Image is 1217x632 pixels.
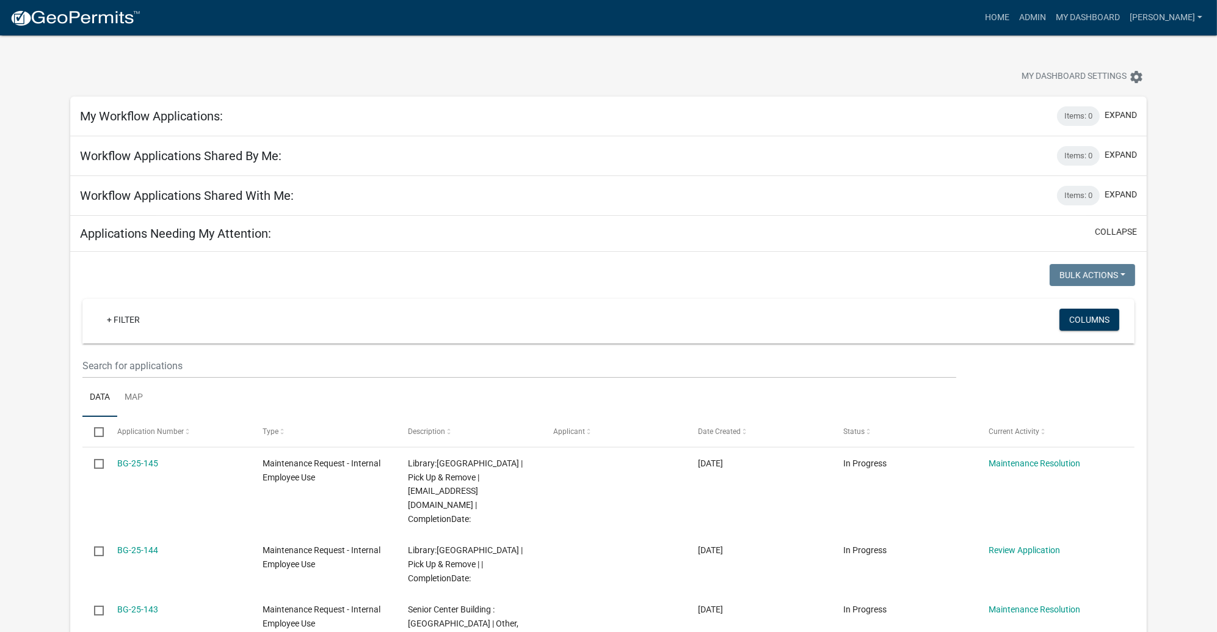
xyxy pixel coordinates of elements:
a: + Filter [97,309,150,331]
span: 10/14/2025 [698,604,723,614]
datatable-header-cell: Type [251,417,396,446]
span: Description [408,427,445,436]
span: 10/14/2025 [698,458,723,468]
datatable-header-cell: Date Created [686,417,832,446]
datatable-header-cell: Description [396,417,542,446]
button: My Dashboard Settingssettings [1012,65,1153,89]
datatable-header-cell: Status [832,417,977,446]
span: Applicant [553,427,585,436]
button: collapse [1095,226,1137,238]
span: Application Number [117,427,184,436]
span: Library:Madison County Library | Pick Up & Remove | | CompletionDate: [408,545,523,583]
h5: Workflow Applications Shared With Me: [80,188,294,203]
a: Home [980,6,1014,29]
span: Type [263,427,278,436]
a: Map [117,378,150,417]
div: Items: 0 [1057,106,1100,126]
span: Library:Madison County Library | Pick Up & Remove | cstephen@madisonco.us | CompletionDate: [408,458,523,524]
span: 10/14/2025 [698,545,723,555]
span: In Progress [843,458,887,468]
button: expand [1105,149,1137,161]
span: Maintenance Request - Internal Employee Use [263,458,380,482]
a: [PERSON_NAME] [1125,6,1207,29]
a: Maintenance Resolution [989,604,1080,614]
h5: Applications Needing My Attention: [80,226,271,241]
i: settings [1129,70,1144,84]
a: Data [82,378,117,417]
a: Review Application [989,545,1060,555]
span: My Dashboard Settings [1022,70,1127,84]
a: Maintenance Resolution [989,458,1080,468]
span: Current Activity [989,427,1039,436]
span: Maintenance Request - Internal Employee Use [263,604,380,628]
datatable-header-cell: Application Number [106,417,251,446]
h5: Workflow Applications Shared By Me: [80,149,282,163]
button: Bulk Actions [1050,264,1135,286]
a: BG-25-144 [117,545,158,555]
datatable-header-cell: Applicant [541,417,686,446]
span: In Progress [843,545,887,555]
span: Status [843,427,865,436]
span: Maintenance Request - Internal Employee Use [263,545,380,569]
div: Items: 0 [1057,186,1100,205]
button: expand [1105,109,1137,122]
a: BG-25-145 [117,458,158,468]
div: Items: 0 [1057,146,1100,166]
h5: My Workflow Applications: [80,109,223,123]
input: Search for applications [82,353,956,378]
datatable-header-cell: Current Activity [977,417,1122,446]
span: Date Created [698,427,741,436]
a: Admin [1014,6,1051,29]
span: In Progress [843,604,887,614]
a: My Dashboard [1051,6,1125,29]
a: BG-25-143 [117,604,158,614]
button: Columns [1059,309,1119,331]
button: expand [1105,188,1137,201]
datatable-header-cell: Select [82,417,106,446]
